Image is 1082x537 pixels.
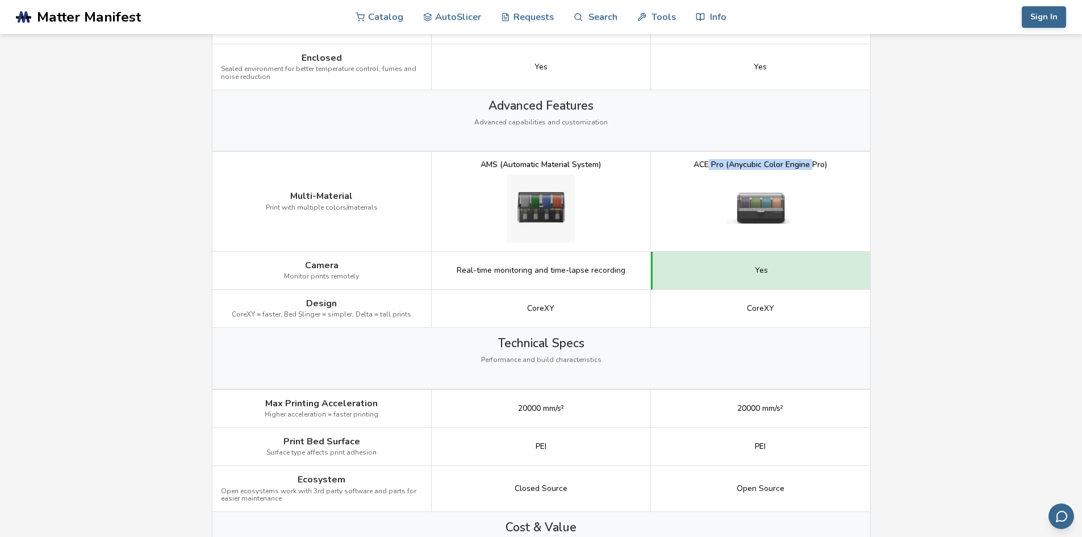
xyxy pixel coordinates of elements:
[694,160,827,169] div: ACE Pro (Anycubic Color Engine Pro)
[265,411,378,419] span: Higher acceleration = faster printing
[457,266,625,275] span: Real-time monitoring and time-lapse recording
[498,336,584,350] span: Technical Specs
[283,436,360,447] span: Print Bed Surface
[737,484,784,493] span: Open Source
[305,260,339,270] span: Camera
[755,266,768,275] span: Yes
[306,298,337,309] span: Design
[302,53,342,63] span: Enclosed
[536,442,546,451] span: PEI
[221,65,423,81] span: Sealed environment for better temperature control, fumes and noise reduction
[266,204,378,212] span: Print with multiple colors/materials
[747,304,774,313] span: CoreXY
[507,174,575,243] img: Bambu Lab X1C multi-material system
[474,119,608,127] span: Advanced capabilities and customization
[754,63,767,72] span: Yes
[37,9,141,25] span: Matter Manifest
[221,488,423,503] span: Open ecosystems work with 3rd party software and parts for easier maintenance
[755,442,766,451] span: PEI
[271,27,372,35] span: Start prints from your computer
[506,521,576,534] span: Cost & Value
[1048,503,1074,529] button: Send feedback via email
[232,311,411,319] span: CoreXY = faster, Bed Slinger = simpler, Delta = tall prints
[1022,6,1066,28] button: Sign In
[481,160,601,169] div: AMS (Automatic Material System)
[298,474,345,485] span: Ecosystem
[265,398,378,409] span: Max Printing Acceleration
[488,99,594,113] span: Advanced Features
[726,174,795,243] img: Anycubic Kobra S1 multi-material system
[481,356,601,364] span: Performance and build characteristics
[266,449,377,457] span: Surface type affects print adhesion
[534,63,548,72] span: Yes
[515,484,567,493] span: Closed Source
[518,404,564,413] span: 20000 mm/s²
[290,191,353,201] span: Multi-Material
[737,404,783,413] span: 20000 mm/s²
[527,304,554,313] span: CoreXY
[284,273,359,281] span: Monitor prints remotely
